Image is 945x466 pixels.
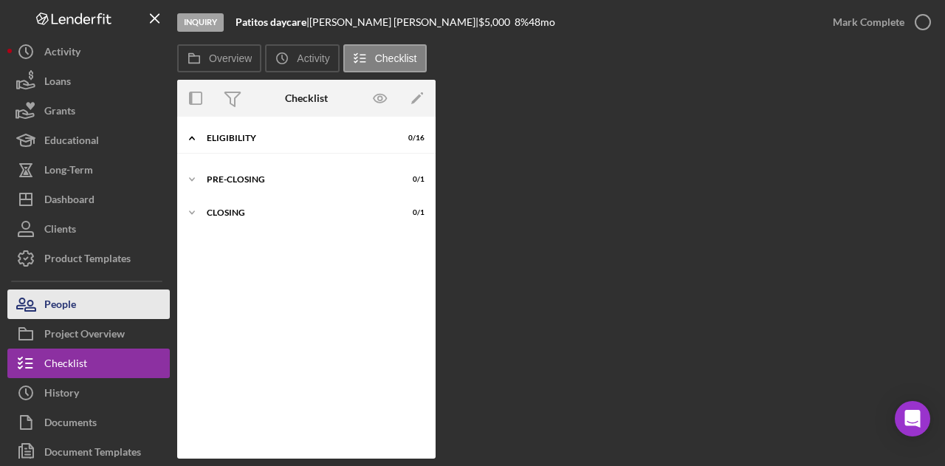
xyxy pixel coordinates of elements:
button: Grants [7,96,170,126]
label: Checklist [375,52,417,64]
button: History [7,378,170,408]
button: Project Overview [7,319,170,349]
div: Pre-Closing [207,175,388,184]
button: Product Templates [7,244,170,273]
button: Educational [7,126,170,155]
div: 0 / 16 [398,134,425,143]
div: Mark Complete [833,7,904,37]
button: Mark Complete [818,7,938,37]
div: Closing [207,208,388,217]
div: Open Intercom Messenger [895,401,930,436]
div: Activity [44,37,80,70]
button: Dashboard [7,185,170,214]
div: Loans [44,66,71,100]
div: Grants [44,96,75,129]
div: 8 % [515,16,529,28]
button: People [7,289,170,319]
div: ELIGIBILITY [207,134,388,143]
div: | [236,16,309,28]
label: Activity [297,52,329,64]
div: Inquiry [177,13,224,32]
div: 0 / 1 [398,175,425,184]
div: Dashboard [44,185,94,218]
button: Checklist [343,44,427,72]
button: Long-Term [7,155,170,185]
button: Loans [7,66,170,96]
label: Overview [209,52,252,64]
div: Project Overview [44,319,125,352]
div: 0 / 1 [398,208,425,217]
div: Long-Term [44,155,93,188]
div: Checklist [285,92,328,104]
button: Overview [177,44,261,72]
button: Documents [7,408,170,437]
div: Educational [44,126,99,159]
b: Patitos daycare [236,16,306,28]
div: People [44,289,76,323]
div: History [44,378,79,411]
button: Activity [265,44,339,72]
div: Documents [44,408,97,441]
div: 48 mo [529,16,555,28]
span: $5,000 [478,16,510,28]
div: Product Templates [44,244,131,277]
button: Checklist [7,349,170,378]
button: Clients [7,214,170,244]
div: Checklist [44,349,87,382]
div: [PERSON_NAME] [PERSON_NAME] | [309,16,478,28]
button: Activity [7,37,170,66]
div: Clients [44,214,76,247]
